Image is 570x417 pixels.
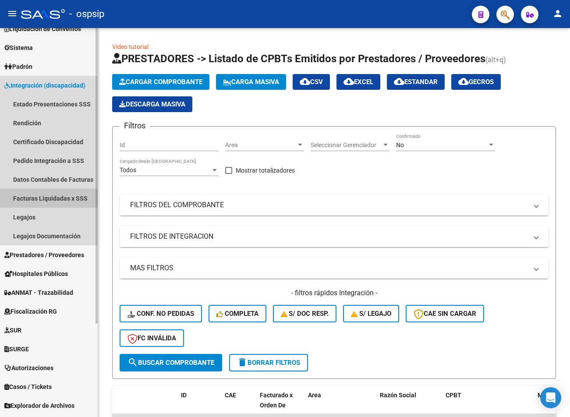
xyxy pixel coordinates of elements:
[4,269,68,279] span: Hospitales Públicos
[119,100,185,108] span: Descarga Masiva
[4,325,21,335] span: SUR
[225,392,236,399] span: CAE
[394,76,404,87] mat-icon: cloud_download
[127,357,138,368] mat-icon: search
[336,74,380,90] button: EXCEL
[120,288,549,298] h4: - filtros rápidos Integración -
[540,387,561,408] div: Open Intercom Messenger
[446,392,461,399] span: CPBT
[120,194,549,216] mat-expansion-panel-header: FILTROS DEL COMPROBANTE
[216,74,286,90] button: Carga Masiva
[4,24,81,34] span: Liquidación de Convenios
[458,78,494,86] span: Gecros
[120,120,150,132] h3: Filtros
[7,8,18,19] mat-icon: menu
[4,81,85,90] span: Integración (discapacidad)
[387,74,445,90] button: Estandar
[112,74,209,90] button: Cargar Comprobante
[311,141,382,149] span: Seleccionar Gerenciador
[237,357,248,368] mat-icon: delete
[4,363,53,373] span: Autorizaciones
[120,166,136,173] span: Todos
[538,392,556,399] span: Monto
[451,74,501,90] button: Gecros
[4,382,52,392] span: Casos / Tickets
[343,78,373,86] span: EXCEL
[112,96,192,112] app-download-masive: Descarga masiva de comprobantes (adjuntos)
[130,232,528,241] mat-panel-title: FILTROS DE INTEGRACION
[225,141,296,149] span: Area
[69,4,104,24] span: - ospsip
[229,354,308,371] button: Borrar Filtros
[300,76,310,87] mat-icon: cloud_download
[120,305,202,322] button: Conf. no pedidas
[396,141,404,148] span: No
[458,76,469,87] mat-icon: cloud_download
[4,250,84,260] span: Prestadores / Proveedores
[4,307,57,316] span: Fiscalización RG
[120,329,184,347] button: FC Inválida
[273,305,337,322] button: S/ Doc Resp.
[300,78,323,86] span: CSV
[351,310,391,318] span: S/ legajo
[181,392,187,399] span: ID
[406,305,484,322] button: CAE SIN CARGAR
[4,288,73,297] span: ANMAT - Trazabilidad
[112,96,192,112] button: Descarga Masiva
[120,258,549,279] mat-expansion-panel-header: MAS FILTROS
[120,354,222,371] button: Buscar Comprobante
[4,401,74,410] span: Explorador de Archivos
[130,263,528,273] mat-panel-title: MAS FILTROS
[237,359,300,367] span: Borrar Filtros
[127,334,176,342] span: FC Inválida
[130,200,528,210] mat-panel-title: FILTROS DEL COMPROBANTE
[293,74,330,90] button: CSV
[4,62,32,71] span: Padrón
[4,43,33,53] span: Sistema
[260,392,293,409] span: Facturado x Orden De
[281,310,329,318] span: S/ Doc Resp.
[485,56,506,64] span: (alt+q)
[127,359,214,367] span: Buscar Comprobante
[112,53,485,65] span: PRESTADORES -> Listado de CPBTs Emitidos por Prestadores / Proveedores
[127,310,194,318] span: Conf. no pedidas
[236,165,295,176] span: Mostrar totalizadores
[119,78,202,86] span: Cargar Comprobante
[216,310,258,318] span: Completa
[120,226,549,247] mat-expansion-panel-header: FILTROS DE INTEGRACION
[380,392,416,399] span: Razón Social
[414,310,476,318] span: CAE SIN CARGAR
[112,43,149,50] a: Video tutorial
[223,78,279,86] span: Carga Masiva
[552,8,563,19] mat-icon: person
[4,344,29,354] span: SURGE
[209,305,266,322] button: Completa
[343,76,354,87] mat-icon: cloud_download
[394,78,438,86] span: Estandar
[308,392,321,399] span: Area
[343,305,399,322] button: S/ legajo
